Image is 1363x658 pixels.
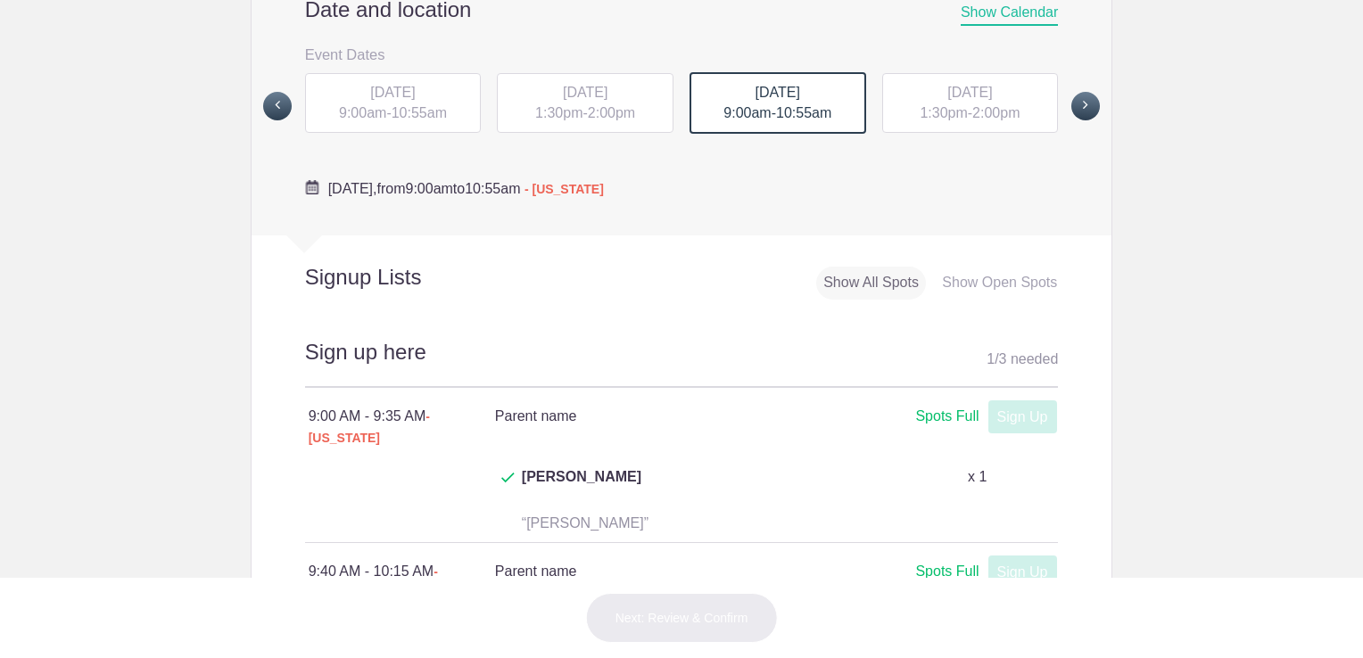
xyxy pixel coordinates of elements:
[723,105,771,120] span: 9:00am
[535,105,582,120] span: 1:30pm
[328,181,377,196] span: [DATE],
[309,564,438,600] span: - [US_STATE]
[586,593,778,643] button: Next: Review & Confirm
[935,267,1064,300] div: Show Open Spots
[881,72,1060,135] button: [DATE] 1:30pm-2:00pm
[328,181,604,196] span: from to
[309,406,495,448] div: 9:00 AM - 9:35 AM
[304,72,483,135] button: [DATE] 9:00am-10:55am
[816,267,926,300] div: Show All Spots
[309,409,430,445] span: - [US_STATE]
[776,105,831,120] span: 10:55am
[496,72,674,135] button: [DATE] 1:30pm-2:00pm
[309,561,495,604] div: 9:40 AM - 10:15 AM
[756,85,800,100] span: [DATE]
[563,85,607,100] span: [DATE]
[522,466,641,509] span: [PERSON_NAME]
[405,181,452,196] span: 9:00am
[987,346,1058,373] div: 1 3 needed
[305,41,1059,68] h3: Event Dates
[920,105,967,120] span: 1:30pm
[305,73,482,134] div: -
[497,73,673,134] div: -
[370,85,415,100] span: [DATE]
[915,561,979,583] div: Spots Full
[689,71,867,136] button: [DATE] 9:00am-10:55am
[305,337,1059,388] h2: Sign up here
[968,466,987,488] p: x 1
[252,264,539,291] h2: Signup Lists
[690,72,866,135] div: -
[882,73,1059,134] div: -
[495,561,775,582] h4: Parent name
[465,181,520,196] span: 10:55am
[501,473,515,483] img: Check dark green
[525,182,604,196] span: - [US_STATE]
[995,351,998,366] span: /
[947,85,992,100] span: [DATE]
[588,105,635,120] span: 2:00pm
[339,105,386,120] span: 9:00am
[915,406,979,428] div: Spots Full
[972,105,1020,120] span: 2:00pm
[961,4,1058,26] span: Show Calendar
[305,180,319,194] img: Cal purple
[522,515,648,531] span: “[PERSON_NAME]”
[495,406,775,427] h4: Parent name
[392,105,447,120] span: 10:55am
